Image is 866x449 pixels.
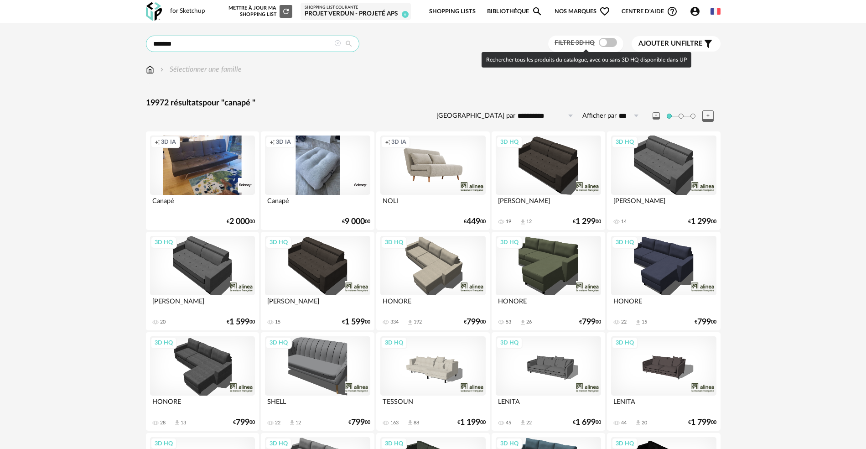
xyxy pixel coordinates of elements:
span: Refresh icon [282,9,290,14]
span: Help Circle Outline icon [667,6,678,17]
span: Download icon [174,419,181,426]
div: 19 [506,219,511,225]
span: Heart Outline icon [599,6,610,17]
a: 3D HQ HONORE 22 Download icon 15 €79900 [607,232,720,330]
div: € 00 [464,219,486,225]
div: SHELL [265,396,370,414]
span: Filter icon [703,38,714,49]
span: 9 000 [345,219,365,225]
div: Shopping List courante [305,5,407,10]
span: Centre d'aideHelp Circle Outline icon [622,6,678,17]
div: 3D HQ [496,236,523,248]
div: 3D HQ [496,337,523,349]
span: 1 299 [576,219,596,225]
span: Download icon [635,419,642,426]
a: 3D HQ HONORE 334 Download icon 192 €79900 [376,232,489,330]
span: 799 [697,319,711,325]
a: Creation icon 3D IA Canapé €9 00000 [261,131,374,230]
div: € 00 [688,219,716,225]
a: Creation icon 3D IA NOLI €44900 [376,131,489,230]
a: Creation icon 3D IA Canapé €2 00000 [146,131,259,230]
a: 3D HQ SHELL 22 Download icon 12 €79900 [261,332,374,431]
div: € 00 [579,319,601,325]
span: 6 [402,11,409,18]
div: TESSOUN [380,396,485,414]
span: 799 [582,319,596,325]
div: € 00 [457,419,486,426]
div: Canapé [150,195,255,213]
span: 1 299 [691,219,711,225]
div: HONORE [380,295,485,313]
span: 3D IA [276,138,291,146]
a: 3D HQ [PERSON_NAME] 19 Download icon 12 €1 29900 [492,131,605,230]
div: Rechercher tous les produits du catalogue, avec ou sans 3D HQ disponible dans UP [482,52,691,68]
span: Download icon [289,419,296,426]
div: Canapé [265,195,370,213]
span: Download icon [407,319,414,326]
div: 28 [160,420,166,426]
div: 44 [621,420,627,426]
div: 3D HQ [381,337,407,349]
span: 799 [236,419,249,426]
div: € 00 [695,319,716,325]
span: Download icon [635,319,642,326]
div: € 00 [573,219,601,225]
div: 334 [390,319,399,325]
div: 20 [642,420,647,426]
div: 45 [506,420,511,426]
span: Magnify icon [532,6,543,17]
div: € 00 [227,219,255,225]
span: filtre [638,39,703,48]
span: 1 699 [576,419,596,426]
a: 3D HQ LENITA 44 Download icon 20 €1 79900 [607,332,720,431]
div: € 00 [573,419,601,426]
span: Creation icon [155,138,160,146]
img: svg+xml;base64,PHN2ZyB3aWR0aD0iMTYiIGhlaWdodD0iMTciIHZpZXdCb3g9IjAgMCAxNiAxNyIgZmlsbD0ibm9uZSIgeG... [146,64,154,75]
div: 163 [390,420,399,426]
div: 12 [296,420,301,426]
a: Shopping Lists [429,1,476,22]
span: Nos marques [555,1,610,22]
a: 3D HQ LENITA 45 Download icon 22 €1 69900 [492,332,605,431]
span: Download icon [407,419,414,426]
div: HONORE [496,295,601,313]
a: 3D HQ TESSOUN 163 Download icon 88 €1 19900 [376,332,489,431]
a: 3D HQ [PERSON_NAME] 15 €1 59900 [261,232,374,330]
div: Sélectionner une famille [158,64,242,75]
label: [GEOGRAPHIC_DATA] par [436,112,515,120]
div: 22 [526,420,532,426]
div: LENITA [611,396,716,414]
div: 88 [414,420,419,426]
div: 3D HQ [265,337,292,349]
div: 20 [160,319,166,325]
span: Creation icon [270,138,275,146]
span: 3D IA [391,138,406,146]
span: Download icon [519,319,526,326]
span: 1 599 [229,319,249,325]
div: 12 [526,219,532,225]
div: € 00 [688,419,716,426]
div: 3D HQ [381,236,407,248]
span: 449 [467,219,480,225]
div: for Sketchup [170,7,205,16]
div: 14 [621,219,627,225]
span: pour "canapé " [202,99,255,107]
div: HONORE [150,396,255,414]
label: Afficher par [582,112,617,120]
div: 192 [414,319,422,325]
div: Projet Verdun - Projeté APS [305,10,407,18]
div: € 00 [464,319,486,325]
div: € 00 [348,419,370,426]
div: 3D HQ [150,236,177,248]
div: [PERSON_NAME] [496,195,601,213]
a: 3D HQ HONORE 53 Download icon 26 €79900 [492,232,605,330]
div: 3D HQ [150,337,177,349]
a: Shopping List courante Projet Verdun - Projeté APS 6 [305,5,407,18]
div: 3D HQ [612,337,638,349]
img: fr [710,6,721,16]
div: 26 [526,319,532,325]
span: 1 599 [345,319,365,325]
div: € 00 [233,419,255,426]
span: Ajouter un [638,40,681,47]
div: € 00 [227,319,255,325]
